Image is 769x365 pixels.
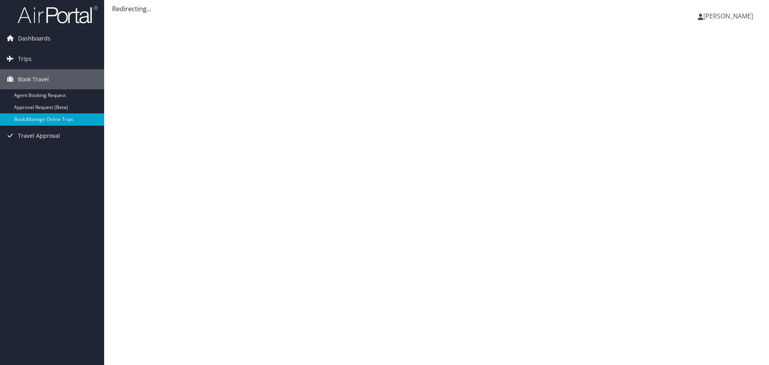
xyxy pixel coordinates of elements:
[18,5,98,24] img: airportal-logo.png
[112,4,761,14] div: Redirecting...
[703,12,753,20] span: [PERSON_NAME]
[18,49,32,69] span: Trips
[698,4,761,28] a: [PERSON_NAME]
[18,126,60,146] span: Travel Approval
[18,28,50,48] span: Dashboards
[18,69,49,89] span: Book Travel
